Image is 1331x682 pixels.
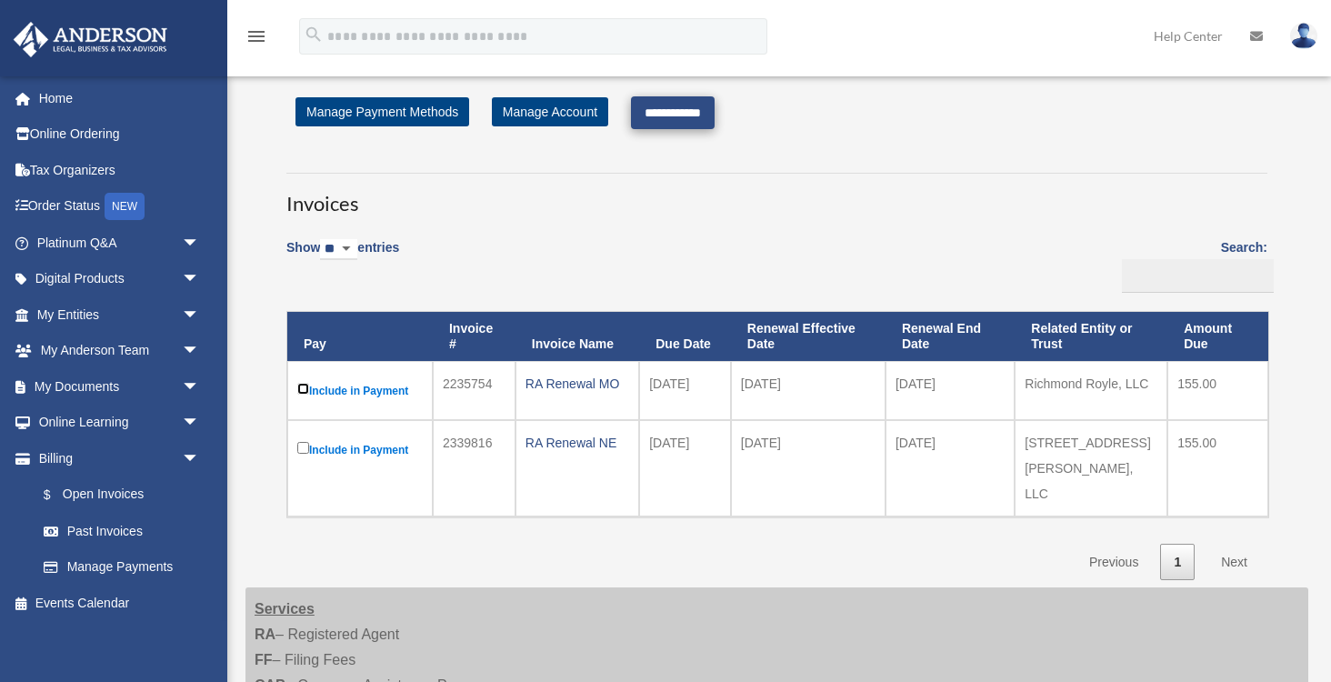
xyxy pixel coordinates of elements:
[13,296,227,333] a: My Entitiesarrow_drop_down
[25,549,218,586] a: Manage Payments
[13,152,227,188] a: Tax Organizers
[639,312,731,361] th: Due Date: activate to sort column ascending
[286,173,1267,218] h3: Invoices
[295,97,469,126] a: Manage Payment Methods
[13,225,227,261] a: Platinum Q&Aarrow_drop_down
[297,379,423,402] label: Include in Payment
[1076,544,1152,581] a: Previous
[182,225,218,262] span: arrow_drop_down
[13,405,227,441] a: Online Learningarrow_drop_down
[245,32,267,47] a: menu
[886,312,1015,361] th: Renewal End Date: activate to sort column ascending
[286,236,399,278] label: Show entries
[8,22,173,57] img: Anderson Advisors Platinum Portal
[1167,361,1268,420] td: 155.00
[13,80,227,116] a: Home
[492,97,608,126] a: Manage Account
[13,585,227,621] a: Events Calendar
[255,601,315,617] strong: Services
[297,383,309,395] input: Include in Payment
[1015,361,1167,420] td: Richmond Royle, LLC
[525,430,629,456] div: RA Renewal NE
[54,484,63,506] span: $
[13,368,227,405] a: My Documentsarrow_drop_down
[13,261,227,297] a: Digital Productsarrow_drop_down
[639,420,731,517] td: [DATE]
[886,361,1015,420] td: [DATE]
[731,361,886,420] td: [DATE]
[433,361,515,420] td: 2235754
[245,25,267,47] i: menu
[25,476,209,514] a: $Open Invoices
[639,361,731,420] td: [DATE]
[1290,23,1317,49] img: User Pic
[515,312,639,361] th: Invoice Name: activate to sort column ascending
[1015,312,1167,361] th: Related Entity or Trust: activate to sort column ascending
[1015,420,1167,517] td: [STREET_ADDRESS][PERSON_NAME], LLC
[182,296,218,334] span: arrow_drop_down
[297,442,309,454] input: Include in Payment
[182,368,218,406] span: arrow_drop_down
[433,420,515,517] td: 2339816
[13,188,227,226] a: Order StatusNEW
[13,116,227,153] a: Online Ordering
[1116,236,1267,293] label: Search:
[182,333,218,370] span: arrow_drop_down
[182,440,218,477] span: arrow_drop_down
[182,405,218,442] span: arrow_drop_down
[886,420,1015,517] td: [DATE]
[304,25,324,45] i: search
[525,371,629,396] div: RA Renewal MO
[1167,312,1268,361] th: Amount Due: activate to sort column ascending
[255,627,275,642] strong: RA
[320,239,357,260] select: Showentries
[297,438,423,461] label: Include in Payment
[182,261,218,298] span: arrow_drop_down
[287,312,433,361] th: Pay: activate to sort column descending
[1122,259,1274,294] input: Search:
[1160,544,1195,581] a: 1
[731,420,886,517] td: [DATE]
[255,652,273,667] strong: FF
[13,333,227,369] a: My Anderson Teamarrow_drop_down
[1207,544,1261,581] a: Next
[731,312,886,361] th: Renewal Effective Date: activate to sort column ascending
[1167,420,1268,517] td: 155.00
[13,440,218,476] a: Billingarrow_drop_down
[433,312,515,361] th: Invoice #: activate to sort column ascending
[25,513,218,549] a: Past Invoices
[105,193,145,220] div: NEW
